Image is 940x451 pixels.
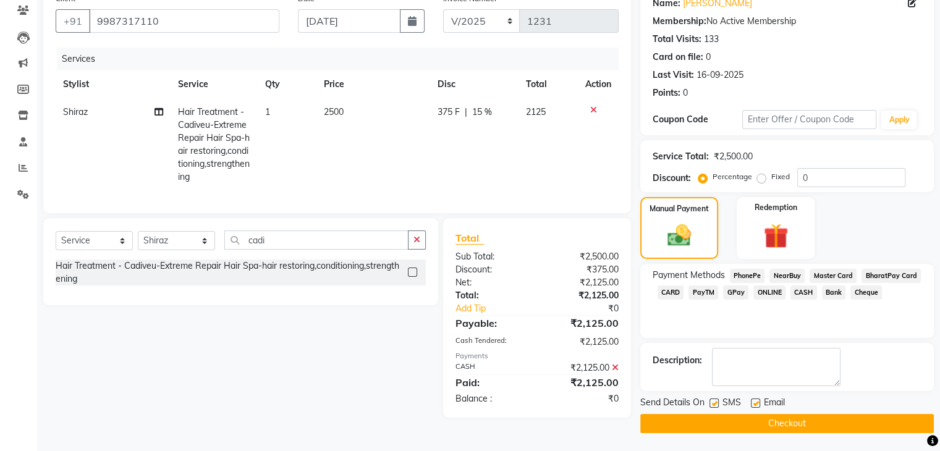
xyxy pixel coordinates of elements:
[653,150,709,163] div: Service Total:
[753,285,785,300] span: ONLINE
[537,316,628,331] div: ₹2,125.00
[822,285,846,300] span: Bank
[89,9,279,33] input: Search by Name/Mobile/Email/Code
[704,33,719,46] div: 133
[446,263,537,276] div: Discount:
[653,33,701,46] div: Total Visits:
[862,269,921,283] span: BharatPay Card
[653,51,703,64] div: Card on file:
[56,259,403,285] div: Hair Treatment - Cadiveu-Extreme Repair Hair Spa-hair restoring,conditioning,strengthening
[653,86,680,99] div: Points:
[258,70,316,98] th: Qty
[446,392,537,405] div: Balance :
[171,70,258,98] th: Service
[723,285,748,300] span: GPay
[519,70,578,98] th: Total
[790,285,817,300] span: CASH
[640,414,934,433] button: Checkout
[742,110,877,129] input: Enter Offer / Coupon Code
[537,263,628,276] div: ₹375.00
[178,106,250,182] span: Hair Treatment - Cadiveu-Extreme Repair Hair Spa-hair restoring,conditioning,strengthening
[446,375,537,390] div: Paid:
[688,285,718,300] span: PayTM
[653,15,921,28] div: No Active Membership
[56,70,171,98] th: Stylist
[653,172,691,185] div: Discount:
[756,221,796,251] img: _gift.svg
[650,203,709,214] label: Manual Payment
[755,202,797,213] label: Redemption
[537,375,628,390] div: ₹2,125.00
[446,316,537,331] div: Payable:
[697,69,743,82] div: 16-09-2025
[446,289,537,302] div: Total:
[537,250,628,263] div: ₹2,500.00
[660,222,698,249] img: _cash.svg
[324,106,344,117] span: 2500
[683,86,688,99] div: 0
[430,70,519,98] th: Disc
[714,150,753,163] div: ₹2,500.00
[526,106,546,117] span: 2125
[722,396,741,411] span: SMS
[653,15,706,28] div: Membership:
[552,302,627,315] div: ₹0
[57,48,628,70] div: Services
[578,70,619,98] th: Action
[446,276,537,289] div: Net:
[653,269,725,282] span: Payment Methods
[653,113,742,126] div: Coupon Code
[881,111,917,129] button: Apply
[316,70,431,98] th: Price
[730,269,765,283] span: PhonePe
[640,396,705,411] span: Send Details On
[537,289,628,302] div: ₹2,125.00
[764,396,785,411] span: Email
[56,9,90,33] button: +91
[850,285,882,300] span: Cheque
[653,69,694,82] div: Last Visit:
[465,106,467,119] span: |
[446,250,537,263] div: Sub Total:
[265,106,270,117] span: 1
[455,351,619,361] div: Payments
[658,285,684,300] span: CARD
[537,335,628,348] div: ₹2,125.00
[810,269,857,283] span: Master Card
[446,361,537,374] div: CASH
[653,354,702,367] div: Description:
[63,106,88,117] span: Shiraz
[446,302,552,315] a: Add Tip
[472,106,492,119] span: 15 %
[455,232,484,245] span: Total
[769,269,805,283] span: NearBuy
[771,171,790,182] label: Fixed
[537,276,628,289] div: ₹2,125.00
[713,171,752,182] label: Percentage
[537,392,628,405] div: ₹0
[446,335,537,348] div: Cash Tendered:
[438,106,460,119] span: 375 F
[706,51,711,64] div: 0
[537,361,628,374] div: ₹2,125.00
[224,230,409,250] input: Search or Scan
